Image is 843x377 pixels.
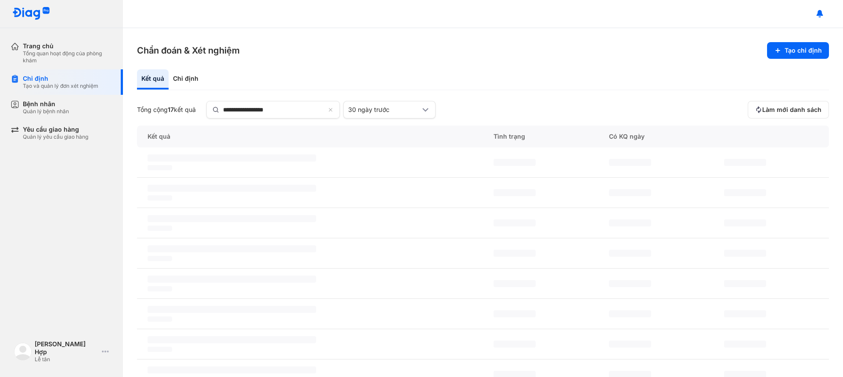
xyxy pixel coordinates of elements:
span: ‌ [494,250,536,257]
button: Tạo chỉ định [767,42,829,59]
span: ‌ [148,195,172,201]
span: ‌ [148,336,316,343]
span: ‌ [724,159,766,166]
div: 30 ngày trước [348,106,420,114]
div: Lễ tân [35,356,98,363]
div: [PERSON_NAME] Hợp [35,340,98,356]
span: ‌ [148,226,172,231]
span: ‌ [148,347,172,352]
div: Chỉ định [169,69,203,90]
div: Yêu cầu giao hàng [23,126,88,133]
span: ‌ [494,159,536,166]
span: ‌ [148,306,316,313]
span: ‌ [724,341,766,348]
span: ‌ [148,276,316,283]
span: ‌ [148,185,316,192]
div: Tạo và quản lý đơn xét nghiệm [23,83,98,90]
span: ‌ [148,165,172,170]
span: ‌ [148,256,172,261]
div: Quản lý yêu cầu giao hàng [23,133,88,140]
span: ‌ [609,250,651,257]
div: Kết quả [137,69,169,90]
button: Làm mới danh sách [748,101,829,118]
div: Có KQ ngày [598,126,714,147]
span: ‌ [494,189,536,196]
div: Tổng cộng kết quả [137,106,196,114]
span: 17 [168,106,174,113]
span: ‌ [724,250,766,257]
div: Bệnh nhân [23,100,69,108]
span: ‌ [148,316,172,322]
span: ‌ [494,219,536,226]
span: ‌ [609,219,651,226]
span: ‌ [148,154,316,162]
span: ‌ [148,286,172,291]
span: ‌ [494,341,536,348]
div: Kết quả [137,126,483,147]
span: ‌ [148,245,316,252]
span: ‌ [148,366,316,373]
img: logo [12,7,50,21]
span: ‌ [724,310,766,317]
span: ‌ [609,159,651,166]
img: logo [14,343,32,360]
span: ‌ [724,189,766,196]
h3: Chẩn đoán & Xét nghiệm [137,44,240,57]
span: ‌ [724,219,766,226]
span: Làm mới danh sách [762,106,821,114]
div: Tình trạng [483,126,598,147]
div: Chỉ định [23,75,98,83]
div: Tổng quan hoạt động của phòng khám [23,50,112,64]
div: Quản lý bệnh nhân [23,108,69,115]
span: ‌ [609,341,651,348]
span: ‌ [494,310,536,317]
span: ‌ [724,280,766,287]
span: ‌ [609,310,651,317]
span: ‌ [148,215,316,222]
span: ‌ [494,280,536,287]
span: ‌ [609,189,651,196]
div: Trang chủ [23,42,112,50]
span: ‌ [609,280,651,287]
